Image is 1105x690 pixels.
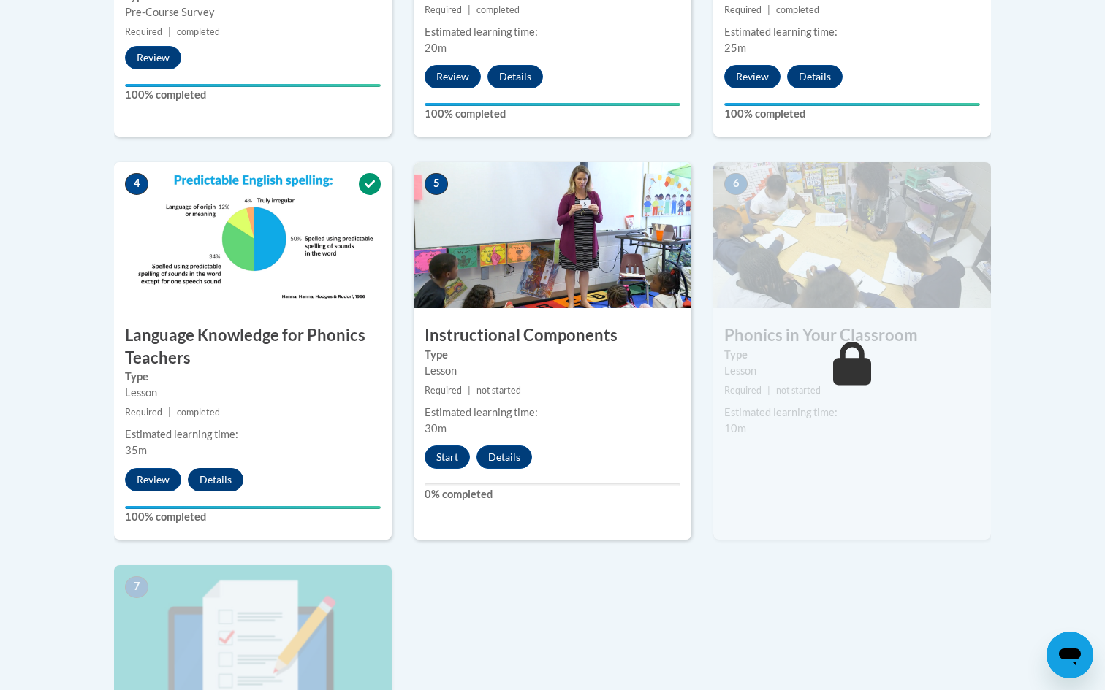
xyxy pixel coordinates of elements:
label: 100% completed [724,106,980,122]
img: Course Image [114,162,392,308]
button: Details [476,445,532,469]
span: Required [125,26,162,37]
h3: Instructional Components [414,324,691,347]
label: 100% completed [425,106,680,122]
span: | [468,385,471,396]
div: Estimated learning time: [125,426,381,442]
span: 20m [425,42,447,54]
h3: Phonics in Your Classroom [713,324,991,347]
label: Type [125,369,381,385]
span: | [168,26,171,37]
span: 25m [724,42,746,54]
span: Required [425,4,462,15]
div: Estimated learning time: [425,24,680,40]
span: | [168,407,171,418]
span: 35m [125,444,147,456]
button: Review [425,65,481,88]
label: 100% completed [125,87,381,103]
span: completed [177,407,220,418]
span: Required [724,4,762,15]
button: Details [787,65,843,88]
span: Required [425,385,462,396]
h3: Language Knowledge for Phonics Teachers [114,324,392,369]
span: 30m [425,422,447,434]
span: not started [776,385,821,396]
span: | [767,385,770,396]
button: Review [125,468,181,491]
span: 4 [125,173,148,195]
span: 6 [724,173,748,195]
div: Your progress [125,506,381,509]
span: 7 [125,576,148,598]
iframe: Button to launch messaging window [1047,632,1093,678]
div: Lesson [724,363,980,379]
span: completed [776,4,819,15]
span: completed [476,4,520,15]
div: Your progress [125,84,381,87]
span: Required [724,385,762,396]
span: completed [177,26,220,37]
div: Lesson [125,385,381,401]
div: Lesson [425,363,680,379]
span: | [468,4,471,15]
div: Estimated learning time: [425,405,680,421]
button: Details [188,468,243,491]
img: Course Image [414,162,691,308]
span: | [767,4,770,15]
label: 100% completed [125,509,381,525]
label: 0% completed [425,486,680,502]
button: Details [487,65,543,88]
div: Your progress [724,103,980,106]
button: Review [724,65,781,88]
span: 5 [425,173,448,195]
span: Required [125,407,162,418]
img: Course Image [713,162,991,308]
div: Pre-Course Survey [125,4,381,20]
div: Estimated learning time: [724,24,980,40]
button: Review [125,46,181,69]
span: not started [476,385,521,396]
label: Type [724,347,980,363]
button: Start [425,445,470,469]
div: Your progress [425,103,680,106]
span: 10m [724,422,746,434]
div: Estimated learning time: [724,405,980,421]
label: Type [425,347,680,363]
